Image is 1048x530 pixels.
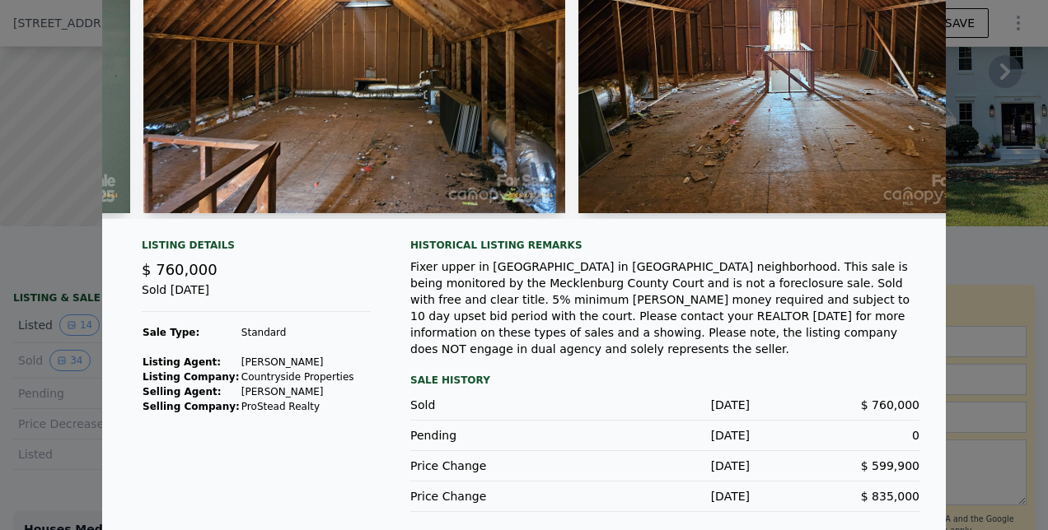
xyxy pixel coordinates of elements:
div: Sale History [410,370,919,390]
td: [PERSON_NAME] [241,355,355,370]
div: Historical Listing remarks [410,239,919,252]
span: $ 835,000 [861,490,919,503]
td: Standard [241,325,355,340]
div: Price Change [410,488,580,504]
div: Fixer upper in [GEOGRAPHIC_DATA] in [GEOGRAPHIC_DATA] neighborhood. This sale is being monitored ... [410,258,919,357]
div: [DATE] [580,397,750,413]
strong: Listing Agent: [143,356,221,368]
div: Pending [410,427,580,444]
strong: Selling Company: [143,401,240,412]
strong: Sale Type: [143,327,199,338]
span: $ 760,000 [861,398,919,411]
span: $ 599,900 [861,459,919,472]
td: [PERSON_NAME] [241,384,355,399]
strong: Listing Company: [143,371,239,383]
td: Countryside Properties [241,370,355,384]
td: ProStead Realty [241,399,355,414]
div: Sold [410,397,580,413]
div: 0 [750,427,919,444]
div: Price Change [410,458,580,474]
div: Sold [DATE] [142,281,371,312]
strong: Selling Agent: [143,386,222,397]
div: [DATE] [580,427,750,444]
div: [DATE] [580,488,750,504]
div: Listing Details [142,239,371,258]
span: $ 760,000 [142,261,218,278]
div: [DATE] [580,458,750,474]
